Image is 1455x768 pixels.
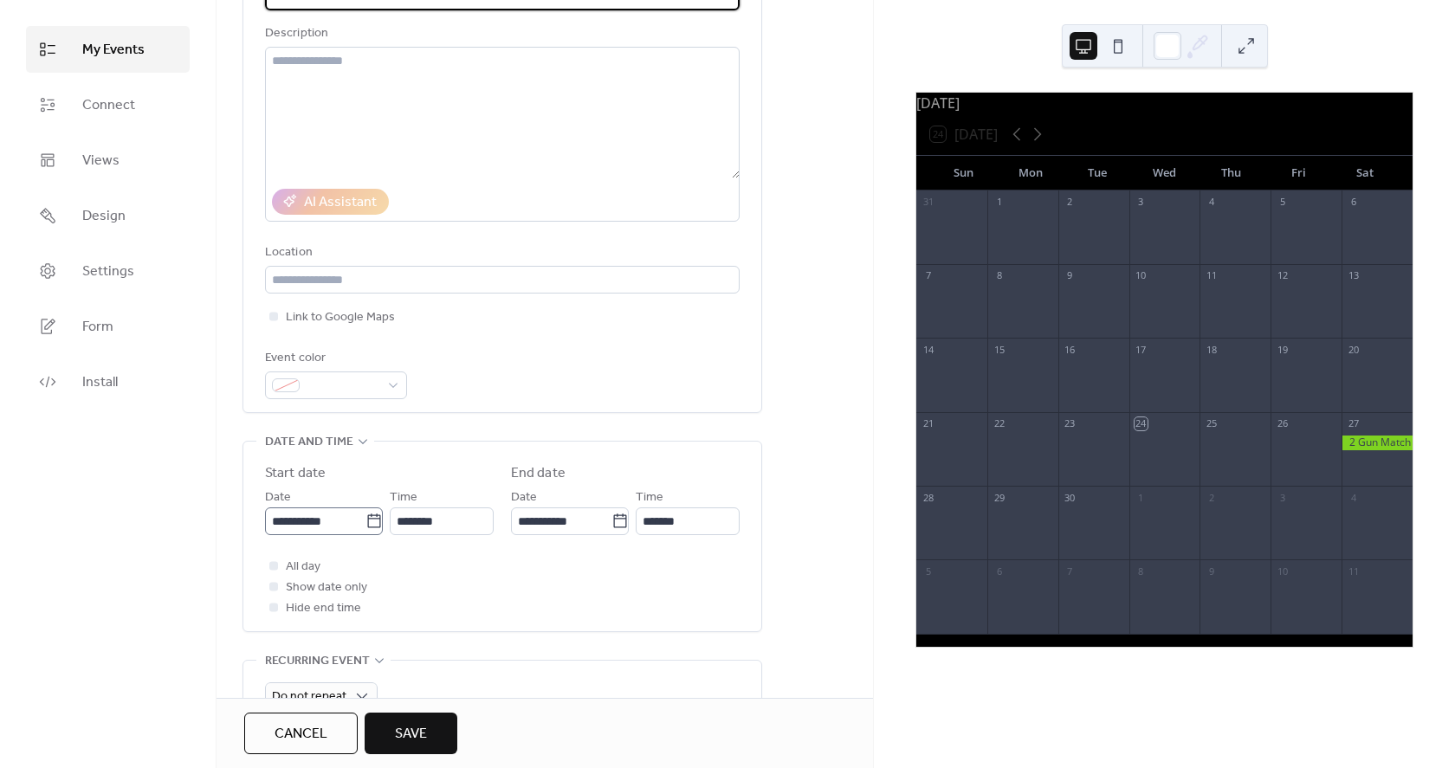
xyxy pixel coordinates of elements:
[1276,565,1289,578] div: 10
[916,93,1413,113] div: [DATE]
[1276,491,1289,504] div: 3
[511,463,566,484] div: End date
[993,565,1006,578] div: 6
[511,487,537,508] span: Date
[286,598,361,619] span: Hide end time
[1064,196,1077,209] div: 2
[921,343,934,356] div: 14
[265,487,291,508] span: Date
[1276,343,1289,356] div: 19
[1276,196,1289,209] div: 5
[26,26,190,73] a: My Events
[272,685,346,708] span: Do not repeat
[1264,156,1331,190] div: Fri
[26,81,190,128] a: Connect
[921,491,934,504] div: 28
[390,487,417,508] span: Time
[82,151,120,171] span: Views
[1342,436,1413,450] div: 2 Gun Match Day/Night
[1205,196,1218,209] div: 4
[26,303,190,350] a: Form
[921,565,934,578] div: 5
[82,261,134,282] span: Settings
[1347,491,1360,504] div: 4
[265,348,404,369] div: Event color
[993,196,1006,209] div: 1
[1205,565,1218,578] div: 9
[1276,269,1289,282] div: 12
[82,206,126,227] span: Design
[1064,491,1077,504] div: 30
[1135,565,1148,578] div: 8
[244,713,358,754] button: Cancel
[993,491,1006,504] div: 29
[921,269,934,282] div: 7
[1064,156,1131,190] div: Tue
[993,343,1006,356] div: 15
[1135,491,1148,504] div: 1
[286,578,367,598] span: Show date only
[26,248,190,294] a: Settings
[275,724,327,745] span: Cancel
[395,724,427,745] span: Save
[997,156,1064,190] div: Mon
[1135,417,1148,430] div: 24
[1064,343,1077,356] div: 16
[365,713,457,754] button: Save
[921,417,934,430] div: 21
[82,95,135,116] span: Connect
[1332,156,1399,190] div: Sat
[930,156,997,190] div: Sun
[1135,196,1148,209] div: 3
[1205,269,1218,282] div: 11
[82,317,113,338] span: Form
[1135,343,1148,356] div: 17
[286,307,395,328] span: Link to Google Maps
[26,358,190,405] a: Install
[1205,491,1218,504] div: 2
[265,23,736,44] div: Description
[26,192,190,239] a: Design
[1347,196,1360,209] div: 6
[993,417,1006,430] div: 22
[1347,565,1360,578] div: 11
[26,137,190,184] a: Views
[265,432,353,453] span: Date and time
[265,242,736,263] div: Location
[265,463,326,484] div: Start date
[1198,156,1264,190] div: Thu
[1347,343,1360,356] div: 20
[1064,565,1077,578] div: 7
[1131,156,1198,190] div: Wed
[993,269,1006,282] div: 8
[265,651,370,672] span: Recurring event
[1347,417,1360,430] div: 27
[636,487,663,508] span: Time
[82,40,145,61] span: My Events
[286,557,320,578] span: All day
[921,196,934,209] div: 31
[1205,417,1218,430] div: 25
[1135,269,1148,282] div: 10
[82,372,118,393] span: Install
[1347,269,1360,282] div: 13
[1064,417,1077,430] div: 23
[1205,343,1218,356] div: 18
[1276,417,1289,430] div: 26
[1064,269,1077,282] div: 9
